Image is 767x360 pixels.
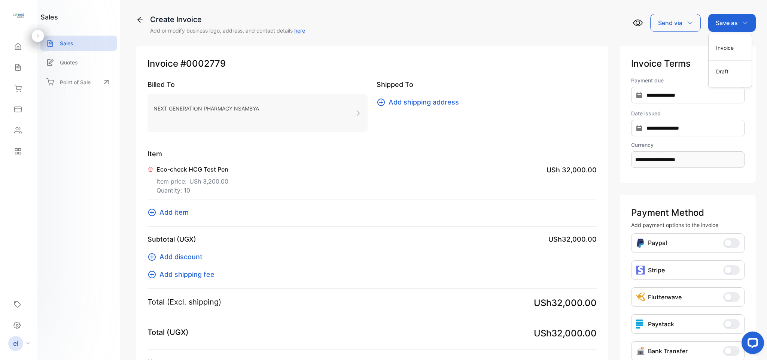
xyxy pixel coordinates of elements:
p: Billed To [147,79,368,90]
label: Currency [631,141,745,149]
p: Payment Method [631,206,745,220]
img: Icon [636,293,645,302]
p: Item price: [156,174,228,186]
div: Create Invoice [150,14,305,25]
a: Point of Sale [40,74,117,90]
p: Total (UGX) [147,327,189,338]
a: Quotes [40,55,117,70]
span: USh32,000.00 [534,296,597,310]
img: icon [636,266,645,275]
p: Eco-check HCG Test Pen [156,165,228,174]
p: Point of Sale [60,78,91,86]
p: Item [147,149,597,159]
div: Draft [709,64,752,79]
button: Send via [650,14,701,32]
button: Add shipping address [377,97,463,107]
p: Invoice [147,57,597,70]
span: Add discount [159,252,203,262]
label: Payment due [631,76,745,84]
p: Add payment options to the invoice [631,221,745,229]
p: Bank Transfer [648,347,688,356]
iframe: LiveChat chat widget [736,329,767,360]
span: #0002779 [180,57,226,70]
button: Add shipping fee [147,269,219,279]
label: Date issued [631,109,745,117]
span: USh 32,000.00 [547,165,597,175]
p: Invoice Terms [631,57,745,70]
h1: sales [40,12,58,22]
p: Sales [60,39,73,47]
button: Add item [147,207,193,217]
p: Paystack [648,320,674,329]
span: Add shipping fee [159,269,214,279]
p: Send via [658,18,682,27]
button: Add discount [147,252,207,262]
span: USh 3,200.00 [189,177,228,186]
button: Save as [708,14,756,32]
a: Sales [40,36,117,51]
p: Stripe [648,266,665,275]
p: el [13,339,18,348]
p: NEXT GENERATION PHARMACY NSAMBYA [153,103,259,114]
p: Shipped To [377,79,597,90]
p: Save as [716,18,738,27]
span: USh32,000.00 [534,327,597,340]
p: Paypal [648,238,667,248]
p: Subtotal (UGX) [147,234,196,244]
div: Invoice [709,40,752,55]
p: Quantity: 10 [156,186,228,195]
span: Add shipping address [389,97,459,107]
p: Flutterwave [648,293,682,302]
img: Icon [636,238,645,248]
span: USh32,000.00 [548,234,597,244]
span: Add item [159,207,189,217]
a: here [294,27,305,34]
img: Icon [636,347,645,356]
p: Add or modify business logo, address, and contact details [150,27,305,34]
p: Total (Excl. shipping) [147,296,221,308]
img: logo [13,10,24,21]
img: icon [636,320,645,329]
p: Quotes [60,58,78,66]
